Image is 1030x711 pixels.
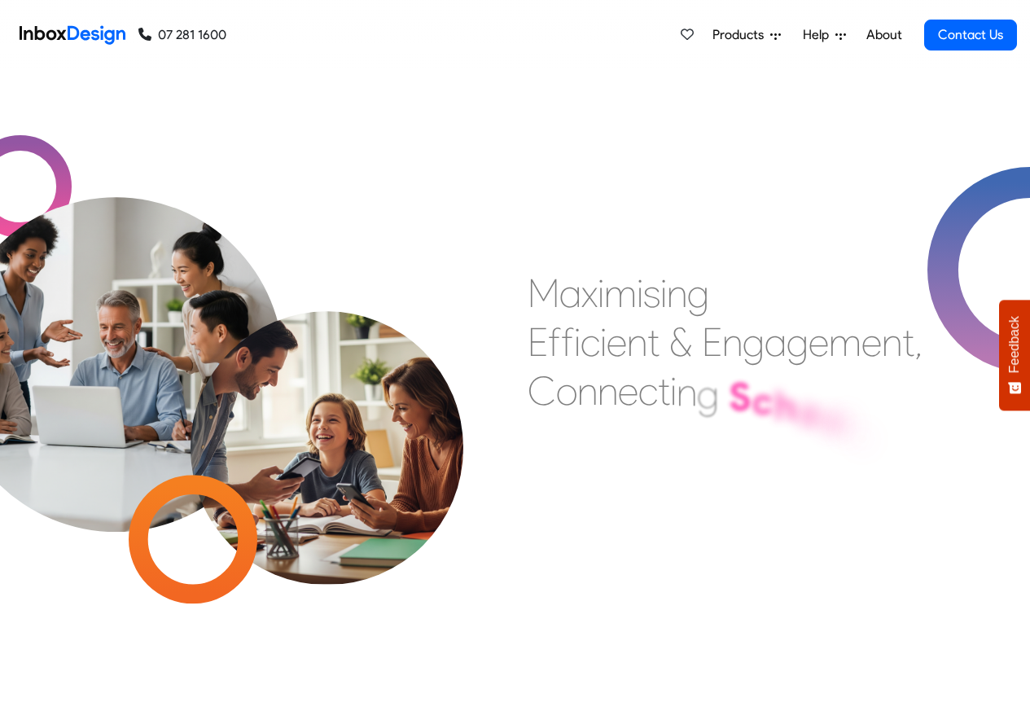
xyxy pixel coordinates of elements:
div: n [882,318,902,366]
div: o [796,387,819,436]
div: t [902,318,914,366]
div: e [618,366,638,415]
div: e [861,318,882,366]
div: c [638,366,658,415]
div: c [581,318,600,366]
div: n [627,318,647,366]
div: n [667,269,687,318]
div: m [604,269,637,318]
div: E [528,318,548,366]
div: i [600,318,607,366]
a: Help [796,19,852,51]
div: c [752,376,774,425]
div: n [577,366,598,415]
div: i [598,269,604,318]
div: , [914,318,923,366]
a: Contact Us [924,20,1017,50]
div: l [842,402,852,450]
div: t [658,366,670,415]
div: & [669,318,692,366]
div: g [687,269,709,318]
div: C [528,366,556,415]
div: i [574,318,581,366]
span: Feedback [1007,316,1022,373]
div: e [809,318,829,366]
div: s [852,410,872,459]
span: Help [803,25,835,45]
div: i [660,269,667,318]
div: g [787,318,809,366]
span: Products [712,25,770,45]
div: a [765,318,787,366]
div: m [829,318,861,366]
div: n [598,366,618,415]
div: S [729,372,752,421]
button: Feedback - Show survey [999,300,1030,410]
div: n [722,318,743,366]
div: Maximising Efficient & Engagement, Connecting Schools, Families, and Students. [528,269,923,513]
a: About [861,19,906,51]
div: M [528,269,559,318]
a: Products [706,19,787,51]
div: g [743,318,765,366]
div: h [774,381,796,430]
img: parents_with_child.png [156,244,497,585]
div: x [581,269,598,318]
div: g [697,370,719,419]
div: E [702,318,722,366]
div: e [607,318,627,366]
div: o [819,393,842,442]
div: f [548,318,561,366]
div: f [561,318,574,366]
div: o [556,366,577,415]
div: i [637,269,643,318]
div: s [643,269,660,318]
div: a [559,269,581,318]
a: 07 281 1600 [138,25,226,45]
div: i [670,366,677,415]
div: t [647,318,660,366]
div: n [677,367,697,416]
